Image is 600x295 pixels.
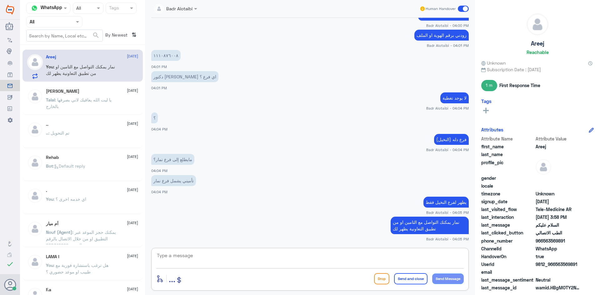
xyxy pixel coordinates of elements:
span: profile_pic [481,159,534,174]
span: wamid.HBgMOTY2NTYzNTY5ODkxFQIAEhgUM0EyQTNBOTk1RkNCREI4OUFCM0IA [536,284,581,291]
span: 2025-08-20T12:58:27.951Z [536,214,581,220]
span: 966563569891 [536,238,581,244]
span: ... [169,273,175,284]
img: defaultAdmin.png [27,188,43,204]
span: : Default reply [53,163,85,169]
span: Tele-Medicine AR [536,206,581,213]
span: : يا ليت الله يعافيك لاني بصرفها بالخارج [46,97,112,109]
span: gender [481,175,534,181]
img: defaultAdmin.png [27,122,43,137]
span: last_message_sentiment [481,277,534,283]
span: locale [481,183,534,189]
button: Send Message [432,273,464,284]
p: 20/8/2025, 4:05 PM [391,217,469,234]
span: : اي خدمه اخرى ؟ [53,196,86,202]
span: Subscription Date : [DATE] [481,66,594,73]
span: 2025-08-20T12:58:13.2Z [536,198,581,205]
span: Badr Alotaibi - 04:04 PM [426,106,469,111]
span: Human Handover [426,6,456,12]
span: Attribute Value [536,135,581,142]
span: : تم التحويل [48,130,69,135]
h6: Tags [481,98,492,104]
img: defaultAdmin.png [27,254,43,270]
img: defaultAdmin.png [536,159,551,175]
img: defaultAdmin.png [27,54,43,70]
p: 20/8/2025, 4:04 PM [151,154,194,165]
span: last_clicked_button [481,229,534,236]
span: null [536,269,581,275]
p: 20/8/2025, 4:01 PM [414,30,469,41]
h5: Rehab [46,155,59,160]
h5: LAMA ! [46,254,59,259]
span: [DATE] [127,286,138,292]
span: null [536,175,581,181]
div: Tags [108,4,119,12]
span: [DATE] [127,253,138,259]
span: last_message [481,222,534,228]
span: 2 [536,245,581,252]
span: You [46,196,53,202]
span: null [536,183,581,189]
span: [DATE] [127,187,138,193]
span: [DATE] [127,121,138,126]
p: 20/8/2025, 4:04 PM [440,92,469,103]
span: السلام عليكم [536,222,581,228]
span: : هل ترغب باستشارة فورية مع طبيب او موعد حضوري ؟ [46,263,108,274]
span: .. [46,130,48,135]
span: last_name [481,151,534,158]
img: defaultAdmin.png [27,221,43,237]
span: Talal [46,97,55,102]
button: ... [169,272,175,286]
h5: Talal Alruwaished [46,89,79,94]
span: Badr Alotaibi - 04:00 PM [426,23,469,28]
span: ChannelId [481,245,534,252]
i: check [6,260,14,268]
span: last_interaction [481,214,534,220]
span: Nouf (Agent) [46,229,72,235]
span: phone_number [481,238,534,244]
span: timezone [481,190,534,197]
span: email [481,269,534,275]
span: HandoverOn [481,253,534,260]
button: search [92,30,100,41]
span: first_name [481,143,534,150]
p: 20/8/2025, 4:01 PM [151,50,181,61]
p: 20/8/2025, 4:04 PM [434,134,469,145]
span: : يمكنك حجز الموعد عبر التطبيق او من خلال الاتصال بالرقم الموحد 920012222 [46,229,116,248]
span: Attribute Name [481,135,534,142]
p: 20/8/2025, 4:04 PM [151,112,158,123]
span: last_message_id [481,284,534,291]
span: [DATE] [127,88,138,93]
span: 04:01 PM [151,65,167,69]
img: defaultAdmin.png [527,14,548,35]
img: defaultAdmin.png [27,89,43,104]
span: Badr Alotaibi - 04:04 PM [426,147,469,152]
img: whatsapp.png [30,3,39,13]
h5: . [46,188,47,193]
h5: Areej [46,54,56,60]
span: Badr Alotaibi - 04:05 PM [426,236,469,242]
span: Badr Alotaibi - 04:05 PM [426,210,469,215]
span: 04:04 PM [151,127,167,131]
span: [DATE] [127,53,138,59]
h5: .. [46,122,48,127]
span: 1 m [481,80,497,91]
span: الطب الاتصالي [536,229,581,236]
h5: Areej [531,40,544,47]
img: defaultAdmin.png [27,155,43,170]
h6: Attributes [481,127,503,132]
h5: أم ميار [46,221,58,226]
span: 04:01 PM [151,86,167,90]
button: Drop [374,273,389,284]
span: First Response Time [499,82,540,89]
input: Search by Name, Local etc… [27,30,102,41]
span: You [46,263,53,268]
span: Areej [536,143,581,150]
span: Unknown [481,60,506,66]
p: 20/8/2025, 4:05 PM [423,197,469,208]
span: Badr Alotaibi - 04:01 PM [427,43,469,48]
span: 9812_966563569891 [536,261,581,268]
span: search [92,32,100,39]
button: Send and close [394,273,427,284]
span: true [536,253,581,260]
